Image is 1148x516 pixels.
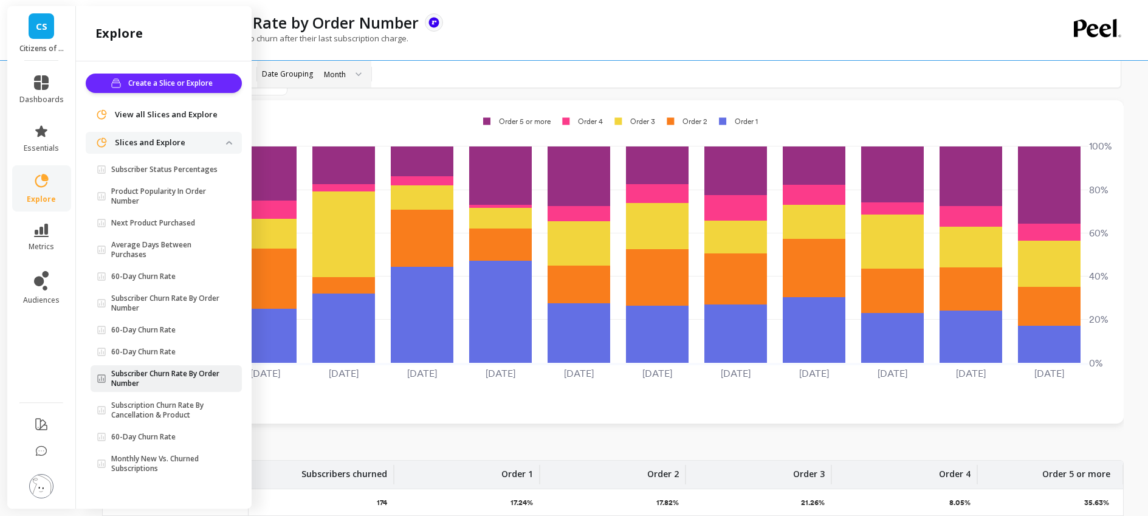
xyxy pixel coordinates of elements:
img: logo_orange.svg [19,19,29,29]
p: Citizens of Soil [19,44,64,53]
span: dashboards [19,95,64,105]
div: Month [324,69,346,80]
span: CS [36,19,47,33]
p: Order 5 or more [1042,461,1110,480]
div: v 4.0.25 [34,19,60,29]
p: Order 4 [939,461,971,480]
span: essentials [24,143,59,153]
img: website_grey.svg [19,32,29,41]
img: tab_keywords_by_traffic_grey.svg [121,71,131,80]
p: Order 2 [647,461,679,480]
span: metrics [29,242,54,252]
img: navigation item icon [95,137,108,149]
p: Average Days Between Purchases [111,240,226,260]
p: Monthly New Vs. Churned Subscriptions [111,454,226,473]
p: 8.05% [949,498,971,507]
p: Subscription Churn Rate By Cancellation & Product [111,401,226,420]
img: api.recharge.svg [428,17,439,28]
img: navigation item icon [95,109,108,121]
img: profile picture [29,474,53,498]
label: Date Grouping [262,69,313,79]
button: Create a Slice or Explore [86,74,242,93]
p: Order 1 [501,461,533,480]
img: down caret icon [226,141,232,145]
span: explore [27,194,56,204]
p: Subscriber Churn Rate By Order Number [111,369,226,388]
img: tab_domain_overview_orange.svg [33,71,43,80]
h2: explore [95,25,143,42]
p: Subscriber Status Percentages [111,165,218,174]
p: 21.26% [801,498,825,507]
div: Domain: [DOMAIN_NAME] [32,32,134,41]
p: Subscriber Churn Rate By Order Number [111,294,226,313]
p: Product Popularity In Order Number [111,187,226,206]
p: 17.24% [510,498,533,507]
span: View all Slices and Explore [115,109,218,121]
p: Order 3 [793,461,825,480]
p: 17.82% [656,498,679,507]
p: 60-Day Churn Rate [111,432,176,442]
p: Subscriber Churn Rate by Order Number [123,12,419,33]
span: Create a Slice or Explore [128,77,216,89]
a: View all Slices and Explore [115,109,232,121]
p: Next Product Purchased [111,218,195,228]
p: 60-Day Churn Rate [111,272,176,281]
p: 35.63% [1084,498,1112,507]
p: Slices and Explore [115,137,226,149]
p: The percentage of subscribers who churn after their last subscription charge. [102,33,408,44]
p: 60-Day Churn Rate [111,325,176,335]
div: Domain Overview [46,72,109,80]
div: Keywords by Traffic [134,72,205,80]
span: audiences [23,295,60,305]
p: 60-Day Churn Rate [111,347,176,357]
p: Subscribers churned [301,461,387,480]
p: 174 [377,498,387,507]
